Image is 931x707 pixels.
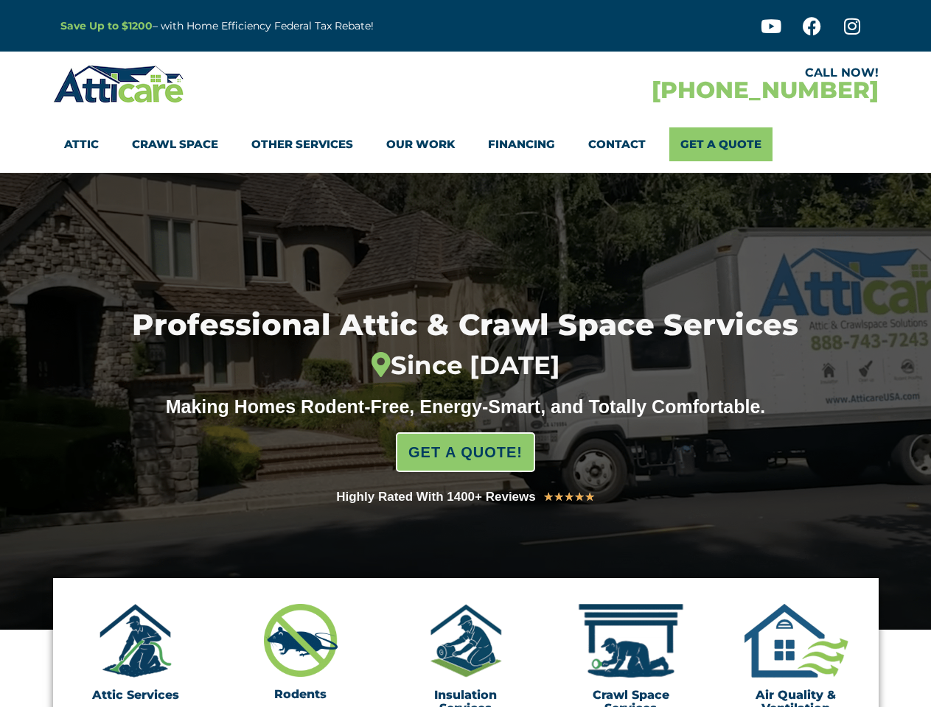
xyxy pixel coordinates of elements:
[574,488,585,507] i: ★
[396,432,535,472] a: GET A QUOTE!
[132,127,218,161] a: Crawl Space
[60,19,153,32] a: Save Up to $1200
[466,67,879,79] div: CALL NOW!
[386,127,455,161] a: Our Work
[336,487,536,507] div: Highly Rated With 1400+ Reviews
[138,395,794,418] div: Making Homes Rodent-Free, Energy-Smart, and Totally Comfortable.
[92,688,179,702] a: Attic Services
[408,437,523,467] span: GET A QUOTE!
[64,127,868,161] nav: Menu
[274,687,327,701] a: Rodents
[564,488,574,507] i: ★
[64,351,868,381] div: Since [DATE]
[488,127,555,161] a: Financing
[543,488,595,507] div: 5/5
[64,310,868,381] h1: Professional Attic & Crawl Space Services
[60,18,538,35] p: – with Home Efficiency Federal Tax Rebate!
[251,127,353,161] a: Other Services
[554,488,564,507] i: ★
[64,127,99,161] a: Attic
[669,127,773,161] a: Get A Quote
[585,488,595,507] i: ★
[588,127,646,161] a: Contact
[543,488,554,507] i: ★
